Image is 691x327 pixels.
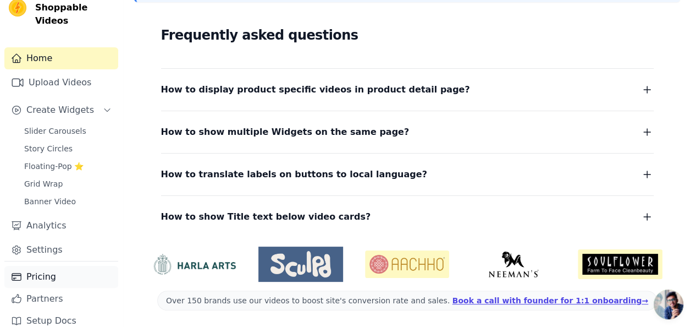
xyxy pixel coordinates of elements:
a: Partners [4,288,118,310]
a: Book a call with founder for 1:1 onboarding [452,296,648,305]
a: Upload Videos [4,72,118,94]
a: Slider Carousels [18,123,118,139]
img: Neeman's [471,251,556,277]
button: How to show multiple Widgets on the same page? [161,124,654,140]
img: Aachho [365,250,450,279]
img: HarlaArts [152,253,236,276]
button: How to translate labels on buttons to local language? [161,167,654,182]
a: Story Circles [18,141,118,156]
span: How to translate labels on buttons to local language? [161,167,427,182]
span: Floating-Pop ⭐ [24,161,84,172]
img: Sculpd US [258,251,343,277]
a: Floating-Pop ⭐ [18,159,118,174]
span: Slider Carousels [24,126,86,137]
a: Analytics [4,215,118,237]
a: Home [4,47,118,69]
button: How to display product specific videos in product detail page? [161,82,654,97]
span: Story Circles [24,143,73,154]
button: Create Widgets [4,99,118,121]
a: Settings [4,239,118,261]
button: How to show Title text below video cards? [161,209,654,225]
span: How to show Title text below video cards? [161,209,371,225]
a: Banner Video [18,194,118,209]
span: Create Widgets [26,103,94,117]
span: Grid Wrap [24,178,63,189]
span: Banner Video [24,196,76,207]
img: Soulflower [578,249,662,279]
div: Open chat [654,290,683,319]
a: Grid Wrap [18,176,118,192]
a: Pricing [4,266,118,288]
span: How to show multiple Widgets on the same page? [161,124,410,140]
span: How to display product specific videos in product detail page? [161,82,470,97]
h2: Frequently asked questions [161,24,654,46]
